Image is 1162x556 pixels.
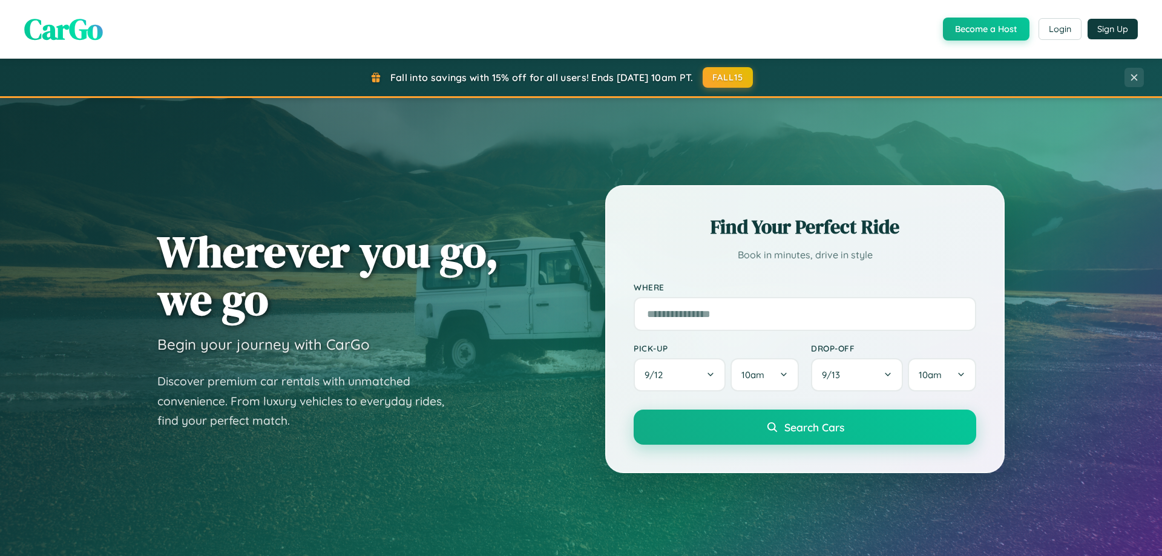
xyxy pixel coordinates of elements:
[811,358,903,391] button: 9/13
[634,343,799,353] label: Pick-up
[1039,18,1082,40] button: Login
[822,369,846,381] span: 9 / 13
[741,369,764,381] span: 10am
[634,214,976,240] h2: Find Your Perfect Ride
[634,246,976,264] p: Book in minutes, drive in style
[943,18,1029,41] button: Become a Host
[1088,19,1138,39] button: Sign Up
[634,358,726,391] button: 9/12
[730,358,799,391] button: 10am
[634,282,976,292] label: Where
[919,369,942,381] span: 10am
[703,67,753,88] button: FALL15
[908,358,976,391] button: 10am
[24,9,103,49] span: CarGo
[157,227,499,323] h1: Wherever you go, we go
[645,369,669,381] span: 9 / 12
[390,71,694,83] span: Fall into savings with 15% off for all users! Ends [DATE] 10am PT.
[157,371,460,431] p: Discover premium car rentals with unmatched convenience. From luxury vehicles to everyday rides, ...
[811,343,976,353] label: Drop-off
[784,420,844,434] span: Search Cars
[157,335,370,353] h3: Begin your journey with CarGo
[634,410,976,445] button: Search Cars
